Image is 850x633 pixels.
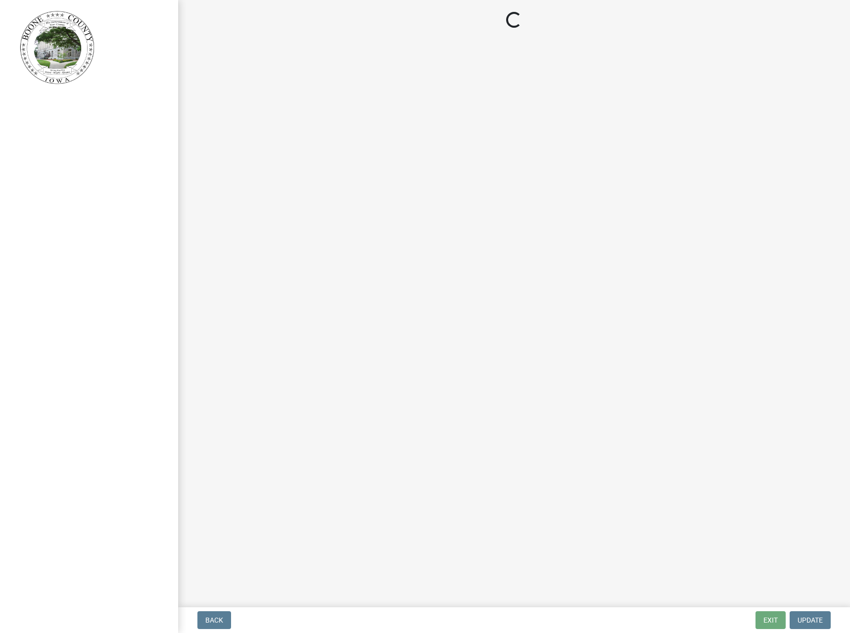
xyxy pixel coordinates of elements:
button: Update [790,611,831,629]
span: Back [205,616,223,624]
span: Update [798,616,823,624]
button: Back [197,611,231,629]
button: Exit [756,611,786,629]
img: Boone County, Iowa [20,10,95,85]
